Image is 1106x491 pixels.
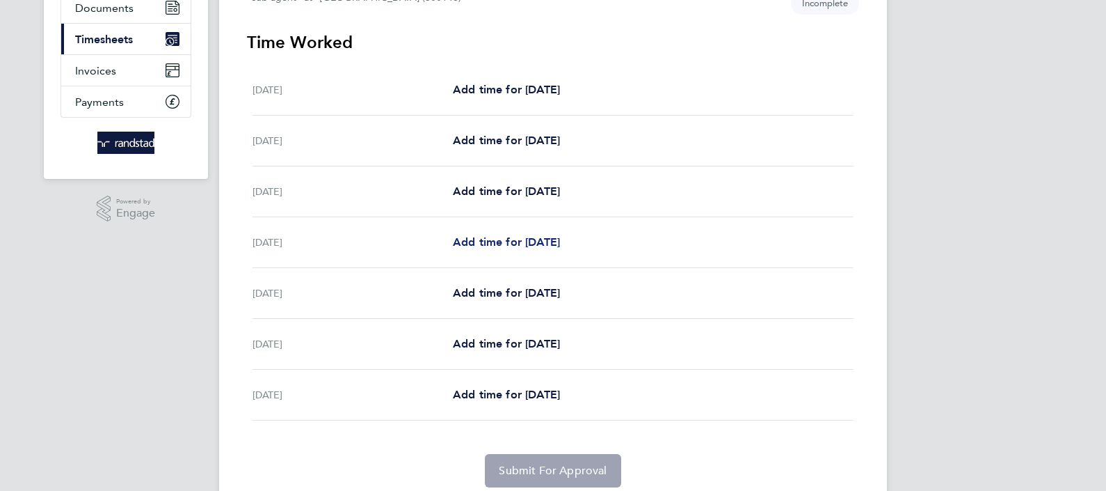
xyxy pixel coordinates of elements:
[97,196,156,222] a: Powered byEngage
[453,83,560,96] span: Add time for [DATE]
[61,86,191,117] a: Payments
[253,285,453,302] div: [DATE]
[253,387,453,403] div: [DATE]
[75,33,133,46] span: Timesheets
[453,387,560,403] a: Add time for [DATE]
[453,286,560,299] span: Add time for [DATE]
[61,24,191,54] a: Timesheets
[97,132,155,154] img: randstad-logo-retina.png
[453,337,560,350] span: Add time for [DATE]
[453,388,560,401] span: Add time for [DATE]
[453,235,560,249] span: Add time for [DATE]
[453,81,560,98] a: Add time for [DATE]
[253,81,453,98] div: [DATE]
[116,208,155,219] span: Engage
[253,336,453,352] div: [DATE]
[453,185,560,198] span: Add time for [DATE]
[61,132,191,154] a: Go to home page
[453,183,560,200] a: Add time for [DATE]
[253,183,453,200] div: [DATE]
[253,132,453,149] div: [DATE]
[116,196,155,208] span: Powered by
[247,31,859,54] h3: Time Worked
[253,234,453,251] div: [DATE]
[61,55,191,86] a: Invoices
[453,234,560,251] a: Add time for [DATE]
[75,64,116,77] span: Invoices
[453,285,560,302] a: Add time for [DATE]
[453,134,560,147] span: Add time for [DATE]
[453,336,560,352] a: Add time for [DATE]
[75,95,124,109] span: Payments
[75,1,134,15] span: Documents
[453,132,560,149] a: Add time for [DATE]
